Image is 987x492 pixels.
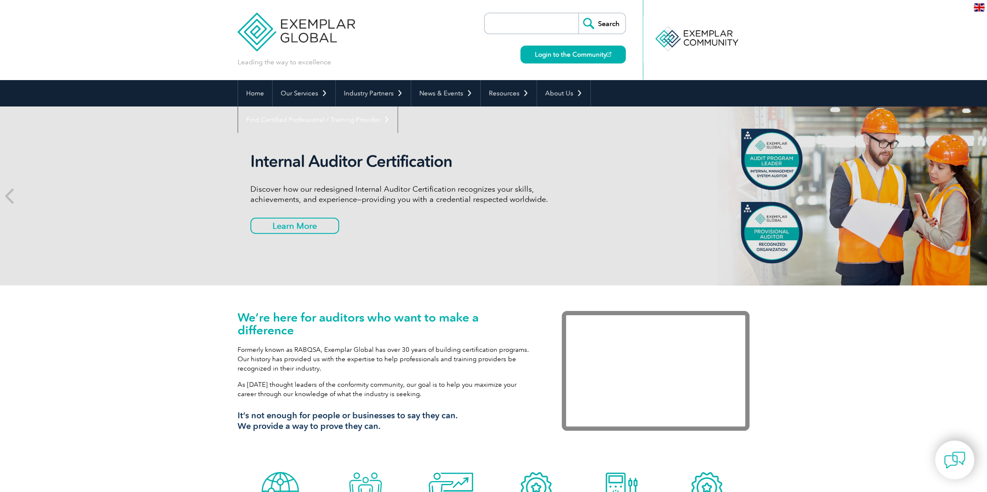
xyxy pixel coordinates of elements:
img: open_square.png [607,52,611,57]
a: Home [238,80,272,106]
a: News & Events [411,80,480,106]
a: Find Certified Professional / Training Provider [238,106,398,133]
p: Discover how our redesigned Internal Auditor Certification recognizes your skills, achievements, ... [250,184,570,204]
img: contact-chat.png [944,449,965,471]
input: Search [578,13,625,34]
a: Industry Partners [336,80,411,106]
h2: Internal Auditor Certification [250,152,570,171]
h3: It’s not enough for people or businesses to say they can. We provide a way to prove they can. [238,410,536,432]
p: Formerly known as RABQSA, Exemplar Global has over 30 years of building certification programs. O... [238,345,536,373]
a: Resources [481,80,537,106]
h1: We’re here for auditors who want to make a difference [238,311,536,337]
p: Leading the way to excellence [238,58,331,67]
img: en [974,3,984,12]
a: About Us [537,80,590,106]
p: As [DATE] thought leaders of the conformity community, our goal is to help you maximize your care... [238,380,536,399]
a: Login to the Community [520,46,626,63]
a: Our Services [273,80,335,106]
iframe: Exemplar Global: Working together to make a difference [562,311,749,431]
a: Learn More [250,218,339,234]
